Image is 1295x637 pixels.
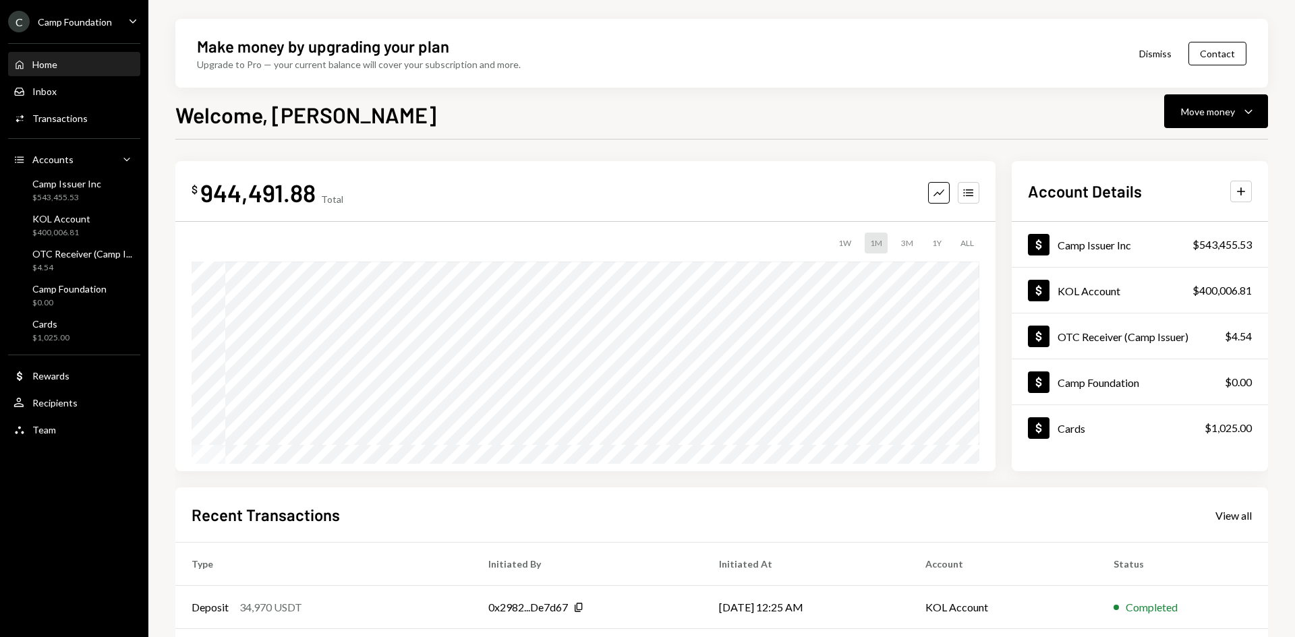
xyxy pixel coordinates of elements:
[32,227,90,239] div: $400,006.81
[32,262,132,274] div: $4.54
[200,177,316,208] div: 944,491.88
[896,233,919,253] div: 3M
[1205,420,1252,436] div: $1,025.00
[321,193,343,205] div: Total
[1058,376,1139,389] div: Camp Foundation
[8,244,140,276] a: OTC Receiver (Camp I...$4.54
[927,233,947,253] div: 1Y
[1188,42,1246,65] button: Contact
[1097,543,1268,586] th: Status
[32,178,101,189] div: Camp Issuer Inc
[1225,328,1252,344] div: $4.54
[1058,330,1188,343] div: OTC Receiver (Camp Issuer)
[32,370,69,382] div: Rewards
[197,35,449,57] div: Make money by upgrading your plan
[703,543,910,586] th: Initiated At
[1215,508,1252,522] a: View all
[472,543,703,586] th: Initiated By
[197,57,521,71] div: Upgrade to Pro — your current balance will cover your subscription and more.
[1058,239,1131,251] div: Camp Issuer Inc
[865,233,888,253] div: 1M
[8,52,140,76] a: Home
[8,279,140,311] a: Camp Foundation$0.00
[703,586,910,629] td: [DATE] 12:25 AM
[32,318,69,330] div: Cards
[1122,38,1188,69] button: Dismiss
[1192,237,1252,253] div: $543,455.53
[1028,180,1142,202] h2: Account Details
[8,209,140,241] a: KOL Account$400,006.81
[32,332,69,344] div: $1,025.00
[8,11,30,32] div: C
[8,147,140,171] a: Accounts
[1012,359,1268,404] a: Camp Foundation$0.00
[1215,509,1252,522] div: View all
[1058,422,1085,435] div: Cards
[32,192,101,204] div: $543,455.53
[38,16,112,28] div: Camp Foundation
[32,59,57,70] div: Home
[192,183,198,196] div: $
[32,283,107,295] div: Camp Foundation
[8,106,140,130] a: Transactions
[32,154,74,165] div: Accounts
[8,79,140,103] a: Inbox
[32,213,90,224] div: KOL Account
[192,599,229,615] div: Deposit
[192,504,340,526] h2: Recent Transactions
[909,543,1097,586] th: Account
[1012,268,1268,313] a: KOL Account$400,006.81
[909,586,1097,629] td: KOL Account
[32,113,88,124] div: Transactions
[32,86,57,97] div: Inbox
[1012,222,1268,267] a: Camp Issuer Inc$543,455.53
[1012,313,1268,359] a: OTC Receiver (Camp Issuer)$4.54
[833,233,857,253] div: 1W
[32,248,132,260] div: OTC Receiver (Camp I...
[1192,282,1252,299] div: $400,006.81
[955,233,979,253] div: ALL
[32,397,78,408] div: Recipients
[32,424,56,435] div: Team
[8,174,140,206] a: Camp Issuer Inc$543,455.53
[1058,284,1120,297] div: KOL Account
[8,363,140,388] a: Rewards
[1164,94,1268,128] button: Move money
[175,101,436,128] h1: Welcome, [PERSON_NAME]
[175,543,472,586] th: Type
[1225,374,1252,390] div: $0.00
[32,297,107,309] div: $0.00
[8,390,140,415] a: Recipients
[1181,104,1235,119] div: Move money
[8,417,140,442] a: Team
[239,599,302,615] div: 34,970 USDT
[1126,599,1178,615] div: Completed
[1012,405,1268,450] a: Cards$1,025.00
[8,314,140,346] a: Cards$1,025.00
[488,599,568,615] div: 0x2982...De7d67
